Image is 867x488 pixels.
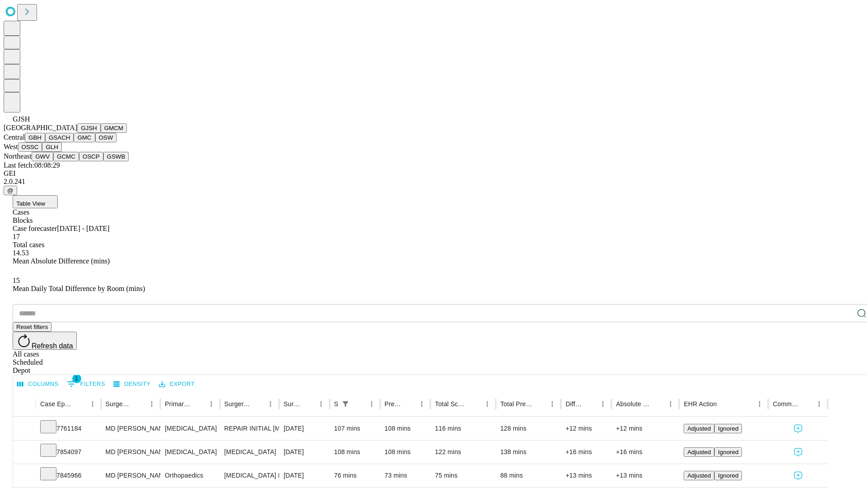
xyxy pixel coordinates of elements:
button: Sort [584,398,597,410]
button: Menu [813,398,825,410]
div: [DATE] [284,417,325,440]
button: Menu [264,398,277,410]
button: Menu [86,398,99,410]
div: 76 mins [334,464,376,487]
div: MD [PERSON_NAME] [106,417,156,440]
span: Mean Daily Total Difference by Room (mins) [13,285,145,292]
span: [DATE] - [DATE] [57,225,109,232]
span: Mean Absolute Difference (mins) [13,257,110,265]
div: +13 mins [616,464,675,487]
div: +16 mins [565,441,607,464]
button: Sort [192,398,205,410]
button: Sort [302,398,315,410]
div: 7854097 [40,441,97,464]
span: 14.53 [13,249,29,257]
div: Case Epic Id [40,400,73,408]
div: Difference [565,400,583,408]
span: 15 [13,277,20,284]
button: GMC [74,133,95,142]
div: Predicted In Room Duration [385,400,402,408]
div: Comments [773,400,799,408]
div: 73 mins [385,464,426,487]
button: GCMC [53,152,79,161]
span: GJSH [13,115,30,123]
div: +16 mins [616,441,675,464]
div: 108 mins [385,417,426,440]
button: GMCM [101,123,127,133]
button: Export [157,377,197,391]
span: [GEOGRAPHIC_DATA] [4,124,77,131]
span: Adjusted [687,449,711,455]
span: West [4,143,18,150]
button: Sort [533,398,546,410]
div: [DATE] [284,464,325,487]
button: Expand [18,421,31,437]
div: Surgery Date [284,400,301,408]
button: Ignored [714,447,742,457]
button: Show filters [65,377,107,391]
button: Ignored [714,424,742,433]
div: Surgery Name [224,400,251,408]
div: MD [PERSON_NAME] [106,441,156,464]
button: Sort [74,398,86,410]
button: Menu [664,398,677,410]
span: 17 [13,233,20,240]
button: Ignored [714,471,742,480]
div: 122 mins [435,441,491,464]
div: 7761184 [40,417,97,440]
div: Orthopaedics [165,464,215,487]
span: Last fetch: 08:08:29 [4,161,60,169]
button: OSCP [79,152,103,161]
div: [MEDICAL_DATA] [224,441,275,464]
button: Sort [133,398,145,410]
span: Case forecaster [13,225,57,232]
button: Refresh data [13,332,77,350]
button: Reset filters [13,322,51,332]
span: Table View [16,200,45,207]
button: Menu [365,398,378,410]
button: GSACH [45,133,74,142]
button: Adjusted [684,424,714,433]
div: 128 mins [500,417,557,440]
button: Sort [718,398,730,410]
div: [MEDICAL_DATA] [165,417,215,440]
button: Sort [252,398,264,410]
div: Total Predicted Duration [500,400,533,408]
button: Select columns [15,377,61,391]
span: Central [4,133,25,141]
div: [MEDICAL_DATA] MEDIAL OR LATERAL MENISCECTOMY [224,464,275,487]
button: Menu [546,398,559,410]
button: Expand [18,445,31,460]
button: Menu [315,398,327,410]
div: +12 mins [565,417,607,440]
button: GWV [32,152,53,161]
button: Menu [415,398,428,410]
div: 138 mins [500,441,557,464]
button: GJSH [77,123,101,133]
button: Adjusted [684,447,714,457]
span: Adjusted [687,425,711,432]
div: [DATE] [284,441,325,464]
div: +13 mins [565,464,607,487]
button: GBH [25,133,45,142]
button: GLH [42,142,61,152]
span: Northeast [4,152,32,160]
button: Table View [13,195,58,208]
button: GSWB [103,152,129,161]
div: 107 mins [334,417,376,440]
div: 88 mins [500,464,557,487]
div: MD [PERSON_NAME] [PERSON_NAME] [106,464,156,487]
div: [MEDICAL_DATA] [165,441,215,464]
button: OSSC [18,142,42,152]
button: Sort [652,398,664,410]
button: Menu [205,398,218,410]
button: Sort [403,398,415,410]
button: Menu [481,398,494,410]
button: Menu [597,398,609,410]
span: Refresh data [32,342,73,350]
span: Ignored [718,425,738,432]
button: Menu [145,398,158,410]
button: Sort [468,398,481,410]
span: Total cases [13,241,44,249]
div: Primary Service [165,400,191,408]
